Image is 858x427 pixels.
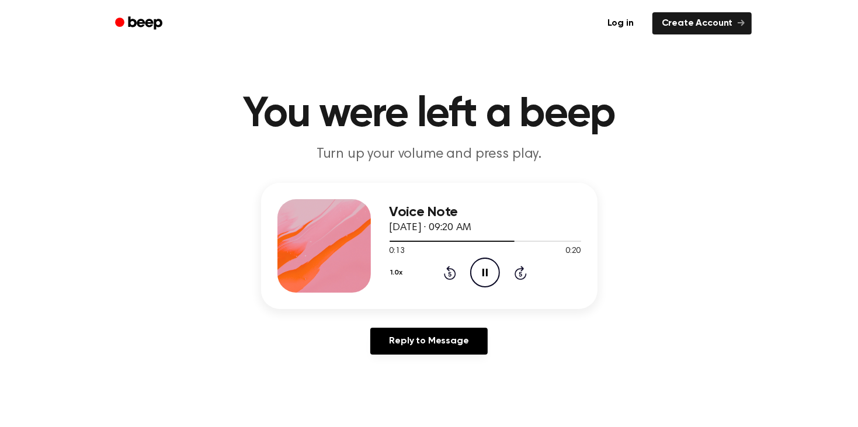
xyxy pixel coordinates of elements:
[390,245,405,258] span: 0:13
[390,204,581,220] h3: Voice Note
[370,328,487,355] a: Reply to Message
[652,12,752,34] a: Create Account
[390,263,407,283] button: 1.0x
[596,10,645,37] a: Log in
[130,93,728,136] h1: You were left a beep
[205,145,654,164] p: Turn up your volume and press play.
[565,245,581,258] span: 0:20
[107,12,173,35] a: Beep
[390,223,471,233] span: [DATE] · 09:20 AM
